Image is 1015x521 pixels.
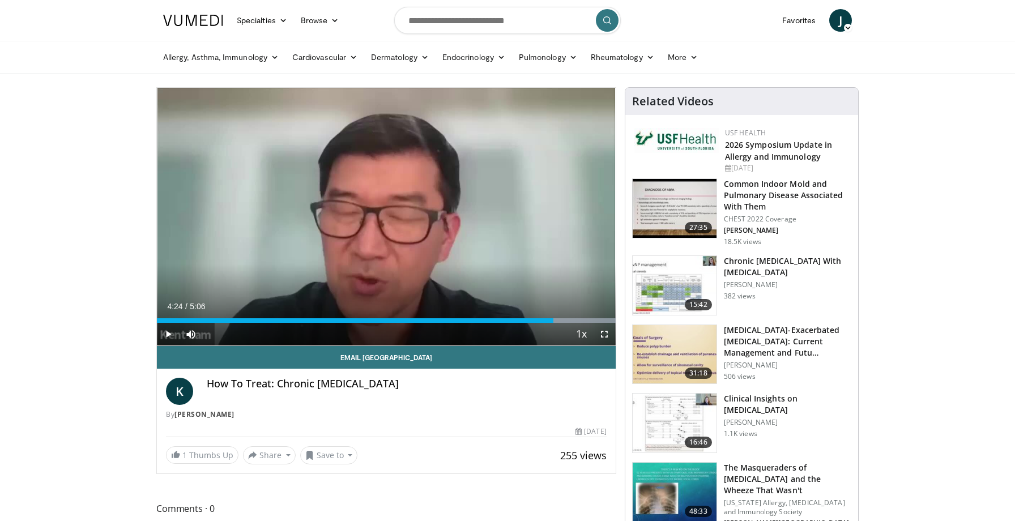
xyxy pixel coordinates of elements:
a: 27:35 Common Indoor Mold and Pulmonary Disease Associated With Them CHEST 2022 Coverage [PERSON_N... [632,178,851,246]
h3: Clinical Insights on [MEDICAL_DATA] [724,393,851,416]
span: 5:06 [190,302,205,311]
img: 7e353de0-d5d2-4f37-a0ac-0ef5f1a491ce.150x105_q85_crop-smart_upscale.jpg [633,179,717,238]
p: [PERSON_NAME] [724,361,851,370]
a: Dermatology [364,46,436,69]
span: 48:33 [685,506,712,517]
p: [PERSON_NAME] [724,280,851,289]
img: 4540c09e-ed49-4392-922c-ba9dd6a34846.150x105_q85_crop-smart_upscale.jpg [633,256,717,315]
a: 16:46 Clinical Insights on [MEDICAL_DATA] [PERSON_NAME] 1.1K views [632,393,851,453]
a: 1 Thumbs Up [166,446,238,464]
div: [DATE] [725,163,849,173]
span: 16:46 [685,437,712,448]
h4: Related Videos [632,95,714,108]
h4: How To Treat: Chronic [MEDICAL_DATA] [207,378,607,390]
a: Browse [294,9,346,32]
div: [DATE] [575,426,606,437]
h3: [MEDICAL_DATA]-Exacerbated [MEDICAL_DATA]: Current Management and Futu… [724,324,851,358]
a: K [166,378,193,405]
img: VuMedi Logo [163,15,223,26]
input: Search topics, interventions [394,7,621,34]
a: Specialties [230,9,294,32]
button: Play [157,323,180,345]
span: 4:24 [167,302,182,311]
p: 506 views [724,372,756,381]
p: [US_STATE] Allergy, [MEDICAL_DATA] and Immunology Society [724,498,851,516]
img: b99964d8-b9b1-4149-b4b7-2daf677d7034.150x105_q85_crop-smart_upscale.jpg [633,325,717,384]
a: Allergy, Asthma, Immunology [156,46,285,69]
a: Rheumatology [584,46,661,69]
button: Mute [180,323,202,345]
p: [PERSON_NAME] [724,418,851,427]
a: 15:42 Chronic [MEDICAL_DATA] With [MEDICAL_DATA] [PERSON_NAME] 382 views [632,255,851,315]
span: / [185,302,187,311]
span: 255 views [560,449,607,462]
h3: Common Indoor Mold and Pulmonary Disease Associated With Them [724,178,851,212]
p: 1.1K views [724,429,757,438]
span: 15:42 [685,299,712,310]
a: USF Health [725,128,766,138]
h3: Chronic [MEDICAL_DATA] With [MEDICAL_DATA] [724,255,851,278]
button: Share [243,446,296,464]
p: 18.5K views [724,237,761,246]
a: J [829,9,852,32]
a: Pulmonology [512,46,584,69]
div: By [166,409,607,420]
a: Favorites [775,9,822,32]
a: 31:18 [MEDICAL_DATA]-Exacerbated [MEDICAL_DATA]: Current Management and Futu… [PERSON_NAME] 506 v... [632,324,851,385]
h3: The Masqueraders of [MEDICAL_DATA] and the Wheeze That Wasn't [724,462,851,496]
a: Endocrinology [436,46,512,69]
button: Playback Rate [570,323,593,345]
button: Save to [300,446,358,464]
button: Fullscreen [593,323,616,345]
a: Email [GEOGRAPHIC_DATA] [157,346,616,369]
a: 2026 Symposium Update in Allergy and Immunology [725,139,832,162]
p: CHEST 2022 Coverage [724,215,851,224]
a: More [661,46,705,69]
a: [PERSON_NAME] [174,409,234,419]
span: 31:18 [685,368,712,379]
a: Cardiovascular [285,46,364,69]
span: 1 [182,450,187,460]
img: 6ba8804a-8538-4002-95e7-a8f8012d4a11.png.150x105_q85_autocrop_double_scale_upscale_version-0.2.jpg [634,128,719,153]
p: 382 views [724,292,756,301]
span: Comments 0 [156,501,616,516]
img: 84924edd-3b19-4b92-b257-0f4b1ff88c41.150x105_q85_crop-smart_upscale.jpg [633,394,717,452]
video-js: Video Player [157,88,616,346]
div: Progress Bar [157,318,616,323]
p: [PERSON_NAME] [724,226,851,235]
span: 27:35 [685,222,712,233]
